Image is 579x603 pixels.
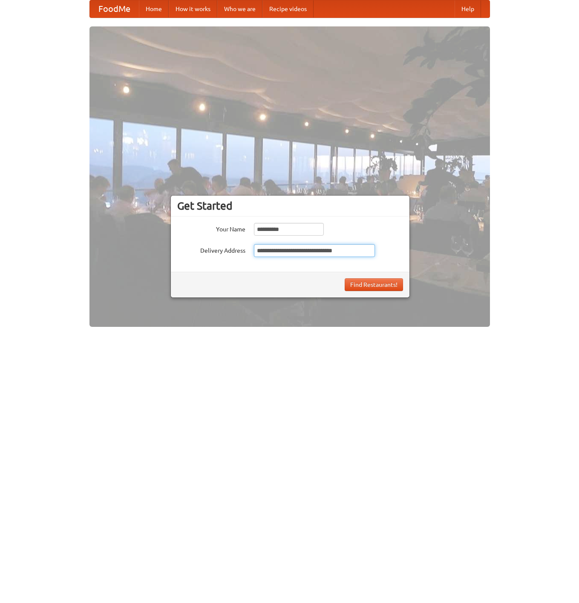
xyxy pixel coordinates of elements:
a: How it works [169,0,217,17]
button: Find Restaurants! [345,278,403,291]
label: Delivery Address [177,244,245,255]
a: Recipe videos [262,0,314,17]
label: Your Name [177,223,245,234]
a: Home [139,0,169,17]
a: FoodMe [90,0,139,17]
a: Who we are [217,0,262,17]
a: Help [455,0,481,17]
h3: Get Started [177,199,403,212]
